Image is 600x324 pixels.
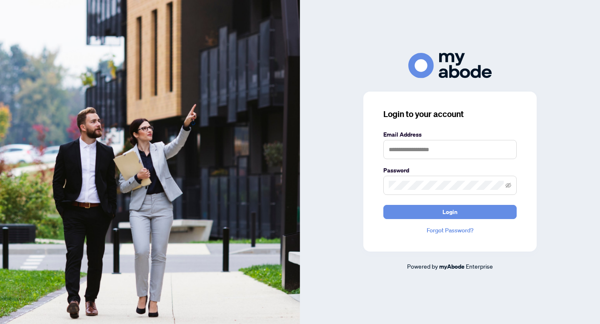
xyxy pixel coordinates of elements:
[442,205,457,219] span: Login
[383,226,517,235] a: Forgot Password?
[383,166,517,175] label: Password
[505,182,511,188] span: eye-invisible
[383,108,517,120] h3: Login to your account
[466,262,493,270] span: Enterprise
[408,53,492,78] img: ma-logo
[383,205,517,219] button: Login
[407,262,438,270] span: Powered by
[439,262,465,271] a: myAbode
[383,130,517,139] label: Email Address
